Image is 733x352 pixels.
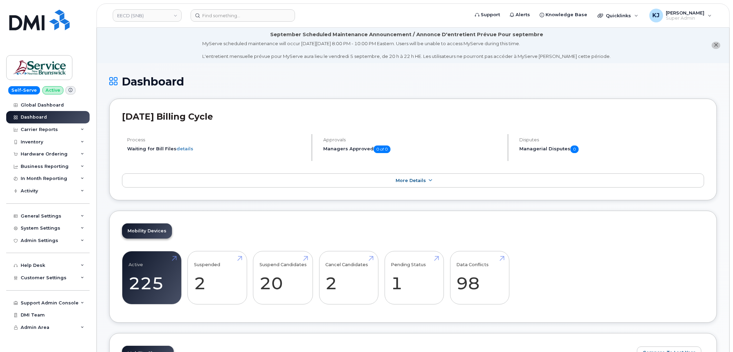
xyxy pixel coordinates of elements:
span: More Details [396,178,426,183]
span: 0 of 0 [374,145,390,153]
a: details [176,146,193,151]
h5: Managerial Disputes [519,145,704,153]
a: Suspended 2 [194,255,241,301]
a: Data Conflicts 98 [456,255,503,301]
div: September Scheduled Maintenance Announcement / Annonce D'entretient Prévue Pour septembre [270,31,543,38]
h1: Dashboard [109,76,717,88]
h4: Approvals [323,137,502,142]
h2: [DATE] Billing Cycle [122,111,704,122]
h4: Disputes [519,137,704,142]
a: Active 225 [129,255,175,301]
span: 0 [570,145,579,153]
div: MyServe scheduled maintenance will occur [DATE][DATE] 8:00 PM - 10:00 PM Eastern. Users will be u... [202,40,611,60]
li: Waiting for Bill Files [127,145,306,152]
h5: Managers Approved [323,145,502,153]
a: Suspend Candidates 20 [259,255,307,301]
a: Pending Status 1 [391,255,437,301]
a: Cancel Candidates 2 [325,255,372,301]
h4: Process [127,137,306,142]
a: Mobility Devices [122,223,172,239]
button: close notification [712,42,720,49]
